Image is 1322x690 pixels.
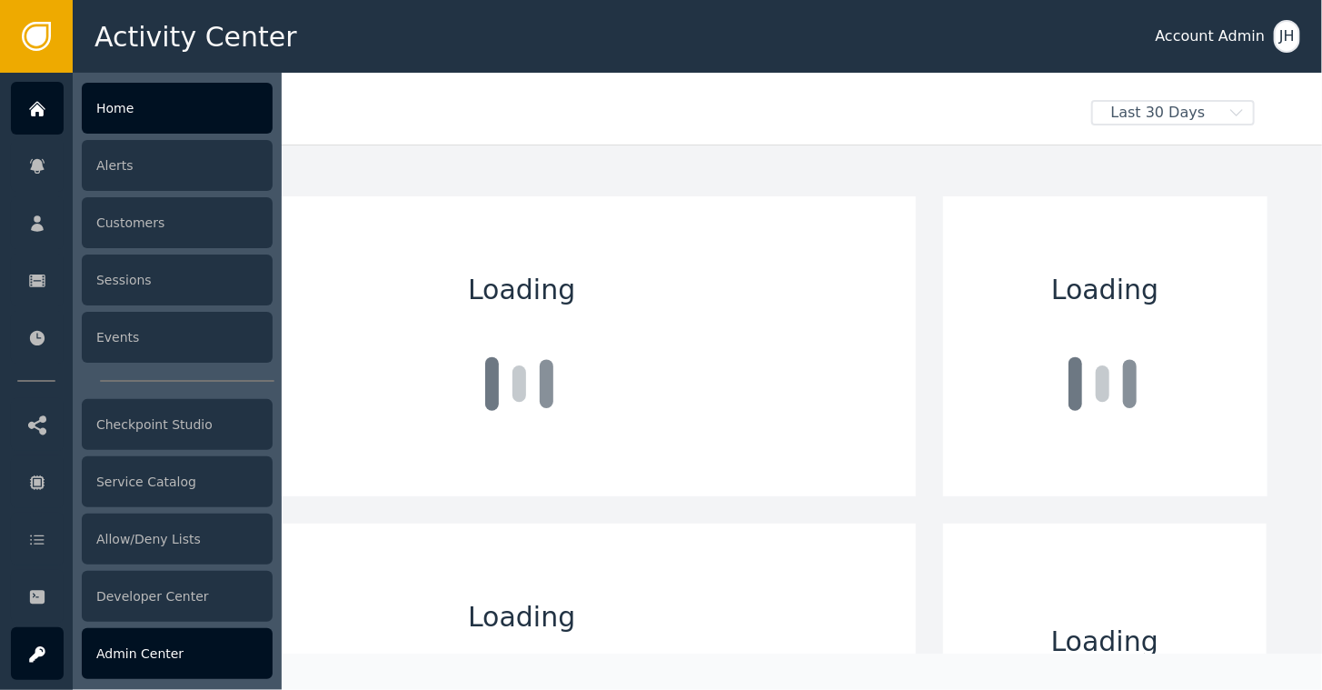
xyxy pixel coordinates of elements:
[11,82,273,135] a: Home
[128,100,1078,140] div: Welcome
[82,255,273,305] div: Sessions
[82,571,273,622] div: Developer Center
[82,140,273,191] div: Alerts
[82,456,273,507] div: Service Catalog
[82,83,273,134] div: Home
[1274,20,1300,53] button: JH
[82,399,273,450] div: Checkpoint Studio
[11,570,273,623] a: Developer Center
[11,455,273,508] a: Service Catalog
[11,254,273,306] a: Sessions
[11,398,273,451] a: Checkpoint Studio
[11,627,273,680] a: Admin Center
[1078,100,1267,125] button: Last 30 Days
[82,514,273,565] div: Allow/Deny Lists
[11,196,273,249] a: Customers
[1051,269,1158,310] span: Loading
[1093,102,1224,124] span: Last 30 Days
[11,311,273,364] a: Events
[94,16,297,57] span: Activity Center
[468,269,575,310] span: Loading
[82,628,273,679] div: Admin Center
[1156,25,1266,47] div: Account Admin
[1051,621,1158,662] span: Loading
[82,312,273,363] div: Events
[11,139,273,192] a: Alerts
[468,596,575,637] span: Loading
[11,513,273,565] a: Allow/Deny Lists
[82,197,273,248] div: Customers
